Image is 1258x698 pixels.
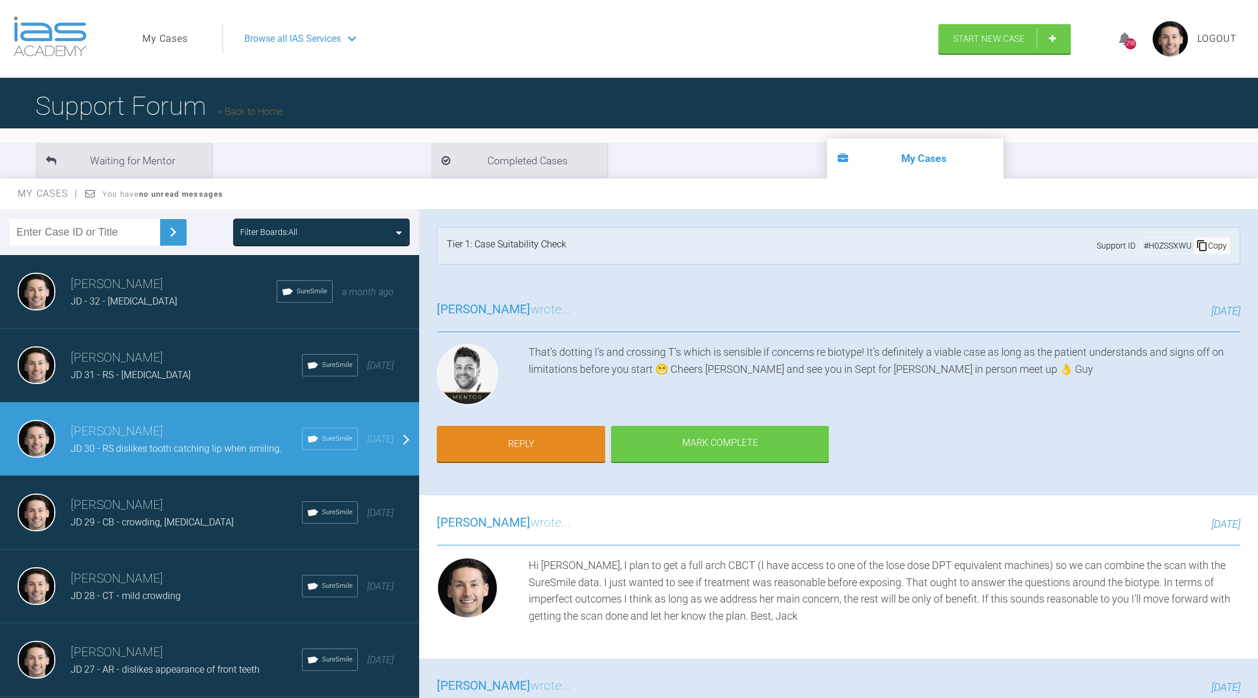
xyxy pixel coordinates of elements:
span: Browse all IAS Services [244,31,341,47]
input: Enter Case ID or Title [9,219,160,246]
div: Copy [1194,238,1229,253]
strong: no unread messages [139,190,223,199]
span: JD 28 - CT - mild crowding [71,590,181,601]
img: Jack Dowling [18,273,55,310]
a: Back to Home [218,106,283,117]
img: Jack Dowling [18,420,55,458]
li: Completed Cases [431,143,608,178]
a: My Cases [142,31,188,47]
span: Start New Case [953,34,1025,44]
div: Filter Boards: All [240,226,297,239]
span: [DATE] [367,581,394,592]
span: JD 30 - RS dislikes tooth catching lip when smiling. [71,443,282,454]
img: Jack Dowling [18,494,55,531]
img: profile.png [1153,21,1188,57]
span: [DATE] [367,654,394,666]
span: [DATE] [1211,518,1240,530]
span: [PERSON_NAME] [437,302,530,316]
span: JD 31 - RS - [MEDICAL_DATA] [71,369,191,381]
span: [PERSON_NAME] [437,679,530,693]
img: chevronRight.28bd32b0.svg [164,223,182,242]
span: [DATE] [367,507,394,518]
img: logo-light.3e3ef733.png [14,16,87,57]
img: Jack Dowling [437,557,498,618]
img: Jack Dowling [18,346,55,384]
h3: [PERSON_NAME] [71,348,302,368]
span: [DATE] [367,360,394,371]
span: SureSmile [297,286,327,297]
a: Reply [437,426,605,462]
h3: [PERSON_NAME] [71,643,302,663]
span: SureSmile [322,360,353,370]
span: SureSmile [322,654,353,665]
span: [DATE] [367,434,394,445]
h3: [PERSON_NAME] [71,422,302,442]
span: SureSmile [322,581,353,591]
span: You have [102,190,223,199]
li: My Cases [827,138,1004,178]
span: My Cases [18,188,78,199]
h1: Support Forum [35,85,283,127]
li: Waiting for Mentor [35,143,212,178]
span: SureSmile [322,434,353,444]
span: SureSmile [322,507,353,518]
span: a month ago [342,286,394,297]
span: [DATE] [1211,305,1240,317]
span: [PERSON_NAME] [437,515,530,530]
h3: [PERSON_NAME] [71,569,302,589]
span: [DATE] [1211,681,1240,693]
div: Tier 1: Case Suitability Check [447,237,566,254]
h3: wrote... [437,676,570,696]
h3: [PERSON_NAME] [71,495,302,515]
div: Hi [PERSON_NAME], I plan to get a full arch CBCT (I have access to one of the lose dose DPT equiv... [529,557,1240,625]
div: That's dotting I's and crossing T's which is sensible if concerns re biotype! It's definitely a v... [529,344,1240,410]
img: Jack Dowling [18,641,55,679]
h3: wrote... [437,300,570,320]
a: Logout [1197,31,1237,47]
img: Jack Dowling [18,567,55,605]
a: Start New Case [938,24,1071,54]
div: 298 [1125,38,1136,49]
span: JD - 32 - [MEDICAL_DATA] [71,296,177,307]
h3: [PERSON_NAME] [71,274,277,295]
h3: wrote... [437,513,570,533]
span: JD 27 - AR - dislikes appearance of front teeth [71,664,260,675]
div: # H0ZSSXWU [1141,239,1194,252]
span: JD 29 - CB - crowding, [MEDICAL_DATA] [71,517,234,528]
img: Guy Wells [437,344,498,405]
div: Mark Complete [611,426,829,462]
span: Support ID [1097,239,1136,252]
